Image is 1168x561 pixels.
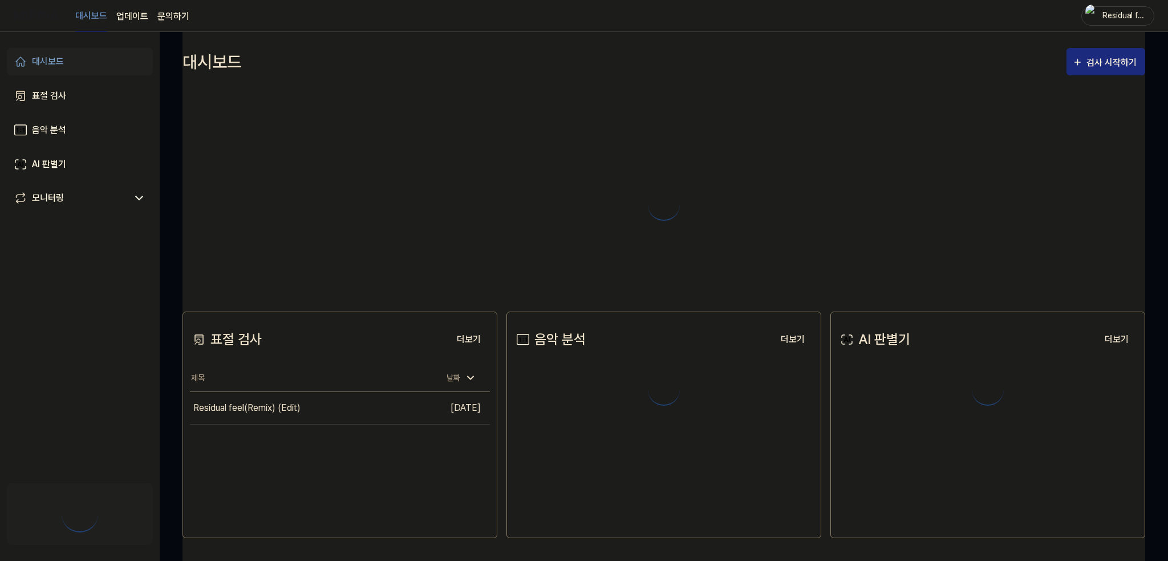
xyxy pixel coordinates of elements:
[7,48,153,75] a: 대시보드
[415,392,490,425] td: [DATE]
[182,43,242,80] div: 대시보드
[448,328,490,351] button: 더보기
[772,328,814,351] button: 더보기
[442,369,481,388] div: 날짜
[448,328,490,351] a: 더보기
[32,89,66,103] div: 표절 검사
[1102,9,1147,22] div: Residual feel
[157,10,189,23] a: 문의하기
[75,1,107,32] a: 대시보드
[116,10,148,23] a: 업데이트
[7,82,153,110] a: 표절 검사
[1066,48,1145,75] button: 검사 시작하기
[190,365,415,392] th: 제목
[190,329,262,350] div: 표절 검사
[1096,328,1138,351] button: 더보기
[7,116,153,144] a: 음악 분석
[1086,55,1139,70] div: 검사 시작하기
[193,401,301,415] div: Residual feel(Remix) (Edit)
[772,328,814,351] a: 더보기
[14,191,128,205] a: 모니터링
[32,191,64,205] div: 모니터링
[514,329,586,350] div: 음악 분석
[32,158,66,171] div: AI 판별기
[1085,5,1099,27] img: profile
[7,151,153,178] a: AI 판별기
[1081,6,1154,26] button: profileResidual feel
[32,123,66,137] div: 음악 분석
[1096,328,1138,351] a: 더보기
[32,55,64,68] div: 대시보드
[838,329,910,350] div: AI 판별기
